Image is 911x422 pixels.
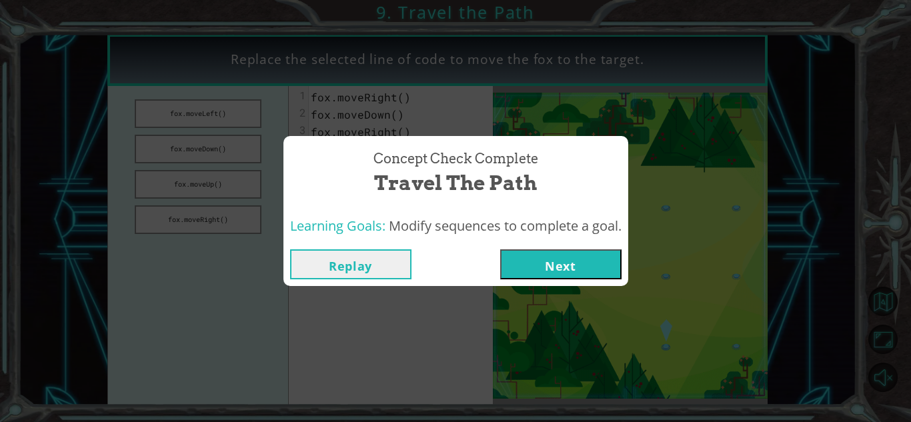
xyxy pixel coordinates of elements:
[374,169,537,197] span: Travel the Path
[290,217,385,235] span: Learning Goals:
[389,217,622,235] span: Modify sequences to complete a goal.
[290,249,411,279] button: Replay
[500,249,622,279] button: Next
[373,149,538,169] span: Concept Check Complete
